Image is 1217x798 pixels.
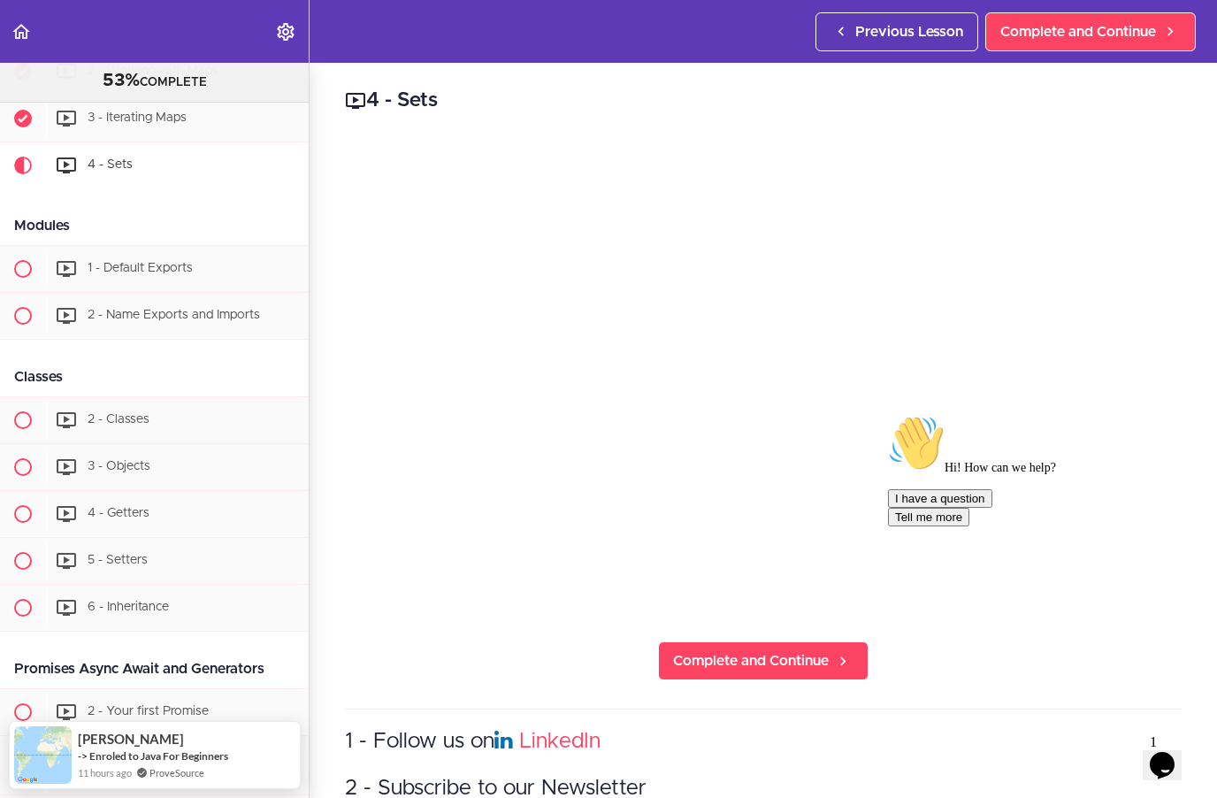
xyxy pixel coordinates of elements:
[855,21,963,42] span: Previous Lesson
[815,12,978,51] a: Previous Lesson
[88,158,133,171] span: 4 - Sets
[7,7,64,64] img: :wave:
[88,507,149,519] span: 4 - Getters
[345,86,1182,116] h2: 4 - Sets
[658,641,869,680] a: Complete and Continue
[7,81,111,100] button: I have a question
[89,749,228,763] a: Enroled to Java For Beginners
[7,100,88,119] button: Tell me more
[88,262,193,274] span: 1 - Default Exports
[88,554,148,566] span: 5 - Setters
[149,765,204,780] a: ProveSource
[1000,21,1156,42] span: Complete and Continue
[345,727,1182,756] h3: 1 - Follow us on
[22,70,287,93] div: COMPLETE
[11,21,32,42] svg: Back to course curriculum
[78,765,132,780] span: 11 hours ago
[985,12,1196,51] a: Complete and Continue
[7,53,175,66] span: Hi! How can we help?
[673,650,829,671] span: Complete and Continue
[78,749,88,763] span: ->
[275,21,296,42] svg: Settings Menu
[88,601,169,613] span: 6 - Inheritance
[519,731,601,752] a: LinkedIn
[88,111,187,124] span: 3 - Iterating Maps
[14,726,72,784] img: provesource social proof notification image
[78,732,184,747] span: [PERSON_NAME]
[88,705,209,717] span: 2 - Your first Promise
[881,408,1199,718] iframe: chat widget
[1143,727,1199,780] iframe: chat widget
[88,413,149,426] span: 2 - Classes
[103,72,140,89] span: 53%
[7,7,325,119] div: 👋Hi! How can we help?I have a questionTell me more
[88,309,260,321] span: 2 - Name Exports and Imports
[88,460,150,472] span: 3 - Objects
